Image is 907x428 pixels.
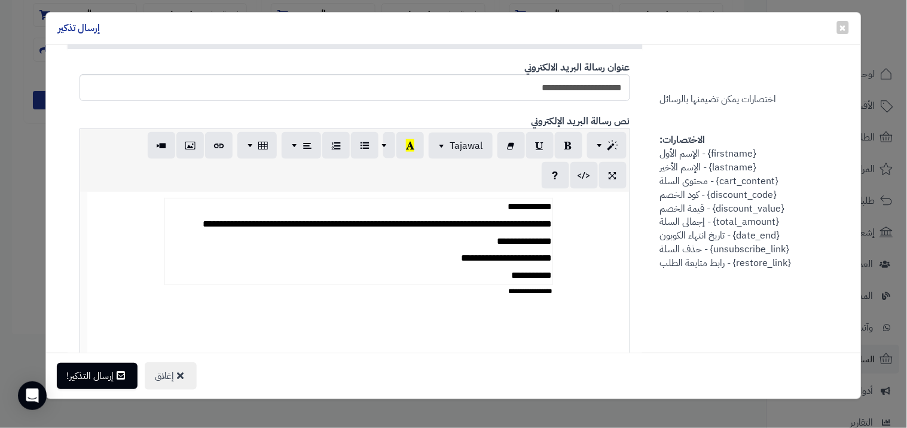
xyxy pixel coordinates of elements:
strong: الاختصارات: [660,133,706,147]
h4: إرسال تذكير [58,22,100,35]
button: إغلاق [145,362,197,390]
b: نص رسالة البريد الإلكتروني [532,114,630,129]
span: × [839,19,847,36]
button: إرسال التذكير! [57,363,138,389]
span: Tajawal [450,139,483,153]
span: اختصارات يمكن تضيمنها بالرسائل {firstname} - الإسم الأول {lastname} - الإسم الأخير {cart_content}... [660,21,791,270]
b: عنوان رسالة البريد الالكتروني [525,60,630,75]
div: Open Intercom Messenger [18,381,47,410]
